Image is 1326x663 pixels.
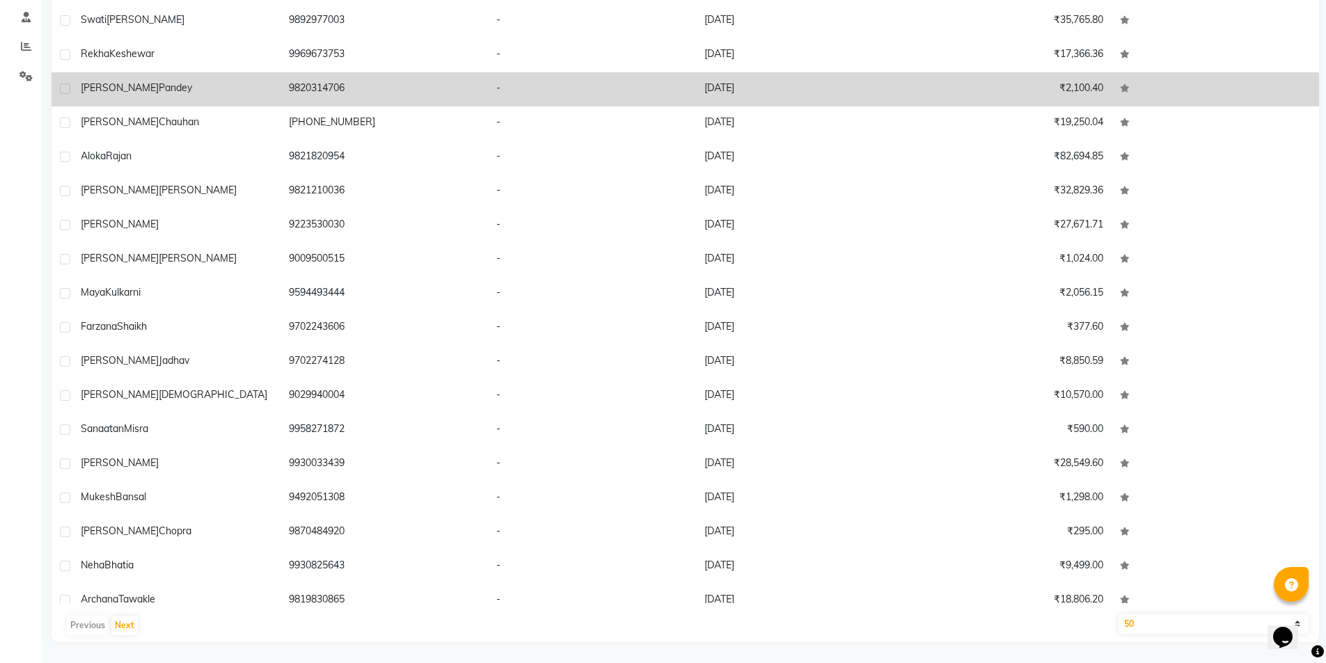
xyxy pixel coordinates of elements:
td: ₹35,765.80 [903,4,1112,38]
td: 9969673753 [281,38,489,72]
td: 9870484920 [281,516,489,550]
td: 9702274128 [281,345,489,379]
span: Kulkarni [105,286,141,298]
span: [PERSON_NAME] [106,13,184,26]
td: [DATE] [696,550,904,584]
span: [PERSON_NAME] [81,81,159,94]
td: ₹28,549.60 [903,447,1112,481]
span: Sanaatan [81,422,124,435]
td: - [488,311,696,345]
td: ₹295.00 [903,516,1112,550]
span: [PERSON_NAME] [81,184,159,196]
td: [DATE] [696,481,904,516]
span: Bansal [116,490,146,503]
td: - [488,550,696,584]
td: - [488,584,696,618]
span: [PERSON_NAME] [81,388,159,401]
td: 9492051308 [281,481,489,516]
td: ₹10,570.00 [903,379,1112,413]
td: [DATE] [696,413,904,447]
td: - [488,72,696,106]
span: Archana [81,593,118,605]
td: - [488,447,696,481]
span: [PERSON_NAME] [81,252,159,264]
td: - [488,141,696,175]
span: Swati [81,13,106,26]
td: ₹27,671.71 [903,209,1112,243]
td: [PHONE_NUMBER] [281,106,489,141]
td: - [488,413,696,447]
span: [PERSON_NAME] [81,115,159,128]
td: - [488,481,696,516]
td: 9958271872 [281,413,489,447]
td: - [488,243,696,277]
span: [PERSON_NAME] [159,184,237,196]
td: 9930033439 [281,447,489,481]
span: Misra [124,422,148,435]
td: 9821820954 [281,141,489,175]
td: ₹590.00 [903,413,1112,447]
span: Keshewar [109,47,155,60]
td: ₹82,694.85 [903,141,1112,175]
td: ₹18,806.20 [903,584,1112,618]
span: [PERSON_NAME] [81,525,159,537]
td: [DATE] [696,584,904,618]
span: Aloka [81,150,106,162]
td: [DATE] [696,72,904,106]
span: [PERSON_NAME] [81,354,159,367]
td: 9892977003 [281,4,489,38]
span: farzana [81,320,117,333]
span: Maya [81,286,105,298]
td: 9009500515 [281,243,489,277]
td: [DATE] [696,516,904,550]
td: 9930825643 [281,550,489,584]
td: ₹17,366.36 [903,38,1112,72]
span: Chauhan [159,115,199,128]
td: ₹2,100.40 [903,72,1112,106]
td: ₹1,024.00 [903,243,1112,277]
td: [DATE] [696,209,904,243]
td: [DATE] [696,277,904,311]
span: Rekha [81,47,109,60]
span: Chopra [159,525,191,537]
td: [DATE] [696,311,904,345]
td: ₹32,829.36 [903,175,1112,209]
td: - [488,38,696,72]
span: Mukesh [81,490,116,503]
td: - [488,4,696,38]
span: Tawakle [118,593,155,605]
span: Shaikh [117,320,147,333]
td: 9029940004 [281,379,489,413]
td: - [488,209,696,243]
span: [PERSON_NAME] [81,456,159,469]
td: - [488,106,696,141]
td: 9821210036 [281,175,489,209]
iframe: chat widget [1268,607,1312,649]
td: [DATE] [696,106,904,141]
td: 9702243606 [281,311,489,345]
td: 9820314706 [281,72,489,106]
span: [DEMOGRAPHIC_DATA] [159,388,267,401]
button: Next [111,616,138,635]
td: 9819830865 [281,584,489,618]
td: - [488,277,696,311]
td: [DATE] [696,141,904,175]
td: ₹9,499.00 [903,550,1112,584]
td: - [488,345,696,379]
td: [DATE] [696,447,904,481]
td: [DATE] [696,38,904,72]
td: [DATE] [696,243,904,277]
td: ₹8,850.59 [903,345,1112,379]
td: 9223530030 [281,209,489,243]
span: Pandey [159,81,192,94]
td: [DATE] [696,175,904,209]
td: - [488,379,696,413]
td: ₹2,056.15 [903,277,1112,311]
td: [DATE] [696,4,904,38]
td: 9594493444 [281,277,489,311]
span: Rajan [106,150,132,162]
td: - [488,516,696,550]
span: [PERSON_NAME] [81,218,159,230]
span: Jadhav [159,354,189,367]
td: ₹19,250.04 [903,106,1112,141]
